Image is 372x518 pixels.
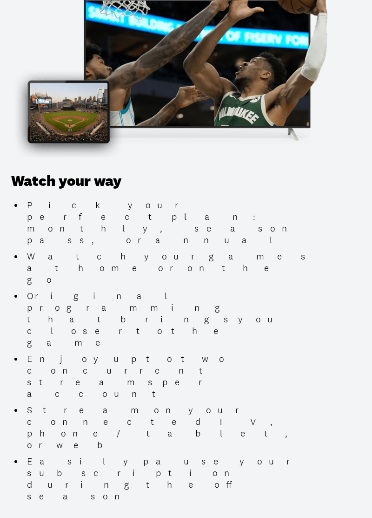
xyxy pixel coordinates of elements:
[11,172,313,190] h3: Watch your way
[23,251,313,286] li: Watch your games at home or on the go
[23,199,313,246] li: Pick your perfect plan: monthly, season pass, or annual
[23,456,313,502] li: Easily pause your subscription during the off season
[23,353,313,400] li: Enjoy up to two concurrent streams per account
[23,290,313,348] li: Original programming that brings you closer to the game
[23,404,313,451] li: Stream on your connected TV, phone/tablet, or web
